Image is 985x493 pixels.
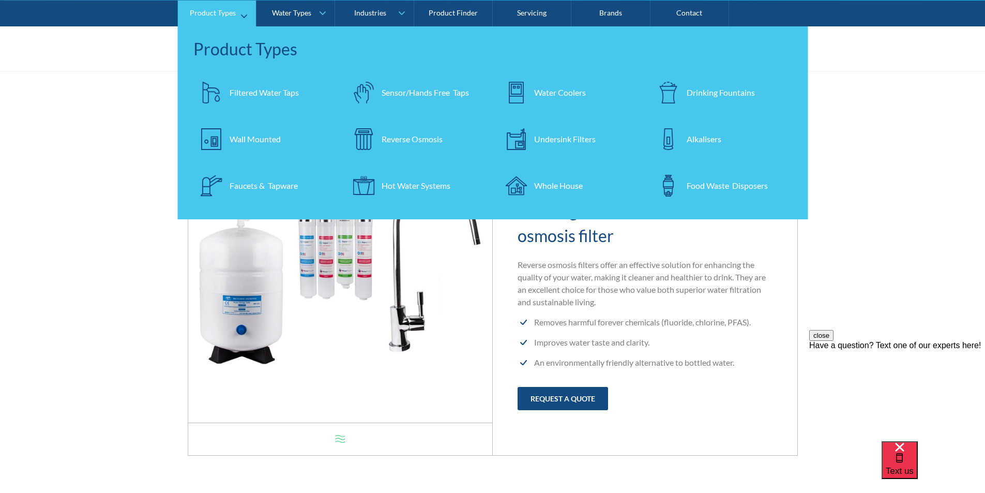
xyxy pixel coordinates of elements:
a: Sensor/Hands Free Taps [345,74,488,110]
div: Product Types [193,36,793,61]
div: Filtered Water Taps [230,86,299,98]
nav: Product Types [178,26,808,219]
li: An environmentally friendly alternative to bottled water. [518,356,772,369]
a: Wall Mounted [193,121,336,157]
li: Improves water taste and clarity. [518,336,772,349]
div: Hot Water Systems [382,179,450,191]
a: Faucets & Tapware [193,167,336,203]
div: Reverse Osmosis [382,132,443,145]
a: Whole House [498,167,640,203]
div: Alkalisers [687,132,721,145]
div: Faucets & Tapware [230,179,298,191]
div: Sensor/Hands Free Taps [382,86,469,98]
a: Alkalisers [650,121,793,157]
iframe: podium webchat widget prompt [809,330,985,454]
div: Product Types [190,8,236,17]
div: Whole House [534,179,583,191]
div: Drinking Fountains [687,86,755,98]
a: Hot Water Systems [345,167,488,203]
a: Drinking Fountains [650,74,793,110]
a: Food Waste Disposers [650,167,793,203]
a: Filtered Water Taps [193,74,336,110]
li: Removes harmful forever chemicals (fluoride, chlorine, PFAS). [518,316,772,328]
div: Water Types [272,8,311,17]
p: Reverse osmosis filters offer an effective solution for enhancing the quality of your water, maki... [518,259,772,308]
a: Water Coolers [498,74,640,110]
div: Food Waste Disposers [687,179,768,191]
a: request a quote [518,387,608,410]
iframe: podium webchat widget bubble [882,441,985,493]
div: Undersink Filters [534,132,596,145]
div: Wall Mounted [230,132,281,145]
a: Undersink Filters [498,121,640,157]
div: Industries [354,8,386,17]
a: Reverse Osmosis [345,121,488,157]
div: Water Coolers [534,86,586,98]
